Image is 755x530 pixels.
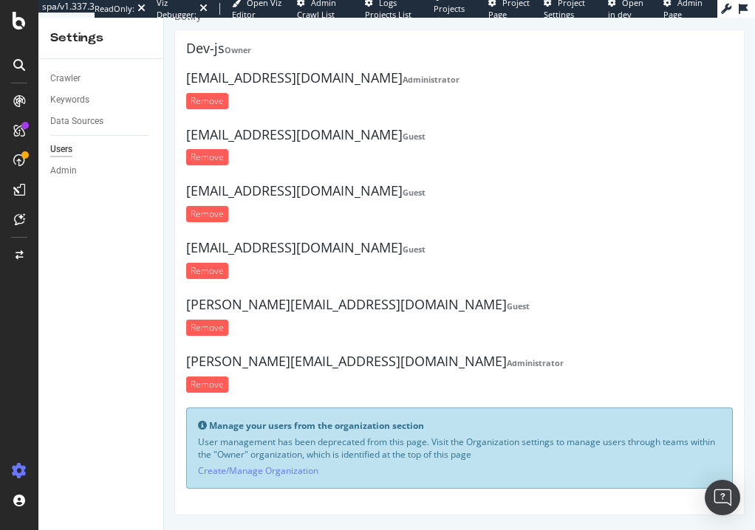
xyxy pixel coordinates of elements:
div: Data Sources [50,114,103,129]
a: Create/Manage Organization [34,447,154,459]
strong: Guest [239,226,262,237]
a: Crawler [50,71,153,86]
p: User management has been deprecated from this page. Visit the Organization settings to manage use... [34,418,557,443]
strong: Guest [343,283,366,294]
input: Remove [22,302,64,318]
b: Manage your users from the organization section [45,402,260,414]
h4: [EMAIL_ADDRESS][DOMAIN_NAME] [22,223,569,238]
h4: [EMAIL_ADDRESS][DOMAIN_NAME] [22,53,569,68]
strong: Administrator [343,340,400,351]
strong: Owner [61,27,87,38]
a: Data Sources [50,114,153,129]
strong: Administrator [239,56,295,67]
h4: [EMAIL_ADDRESS][DOMAIN_NAME] [22,166,569,181]
div: Open Intercom Messenger [705,480,740,515]
div: Crawler [50,71,81,86]
h4: [EMAIL_ADDRESS][DOMAIN_NAME] [22,110,569,125]
input: Remove [22,188,64,204]
div: Admin [50,163,77,179]
input: Remove [22,359,64,375]
a: Users [50,142,153,157]
a: Keywords [50,92,153,108]
a: Admin [50,163,153,179]
h4: Dev-js [22,24,569,38]
strong: Guest [239,113,262,124]
input: Remove [22,245,64,261]
strong: Guest [239,169,262,180]
span: Projects List [434,3,465,26]
input: Remove [22,131,64,148]
div: Settings [50,30,151,47]
h4: [PERSON_NAME][EMAIL_ADDRESS][DOMAIN_NAME] [22,280,569,295]
div: Keywords [50,92,89,108]
div: ReadOnly: [95,3,134,15]
input: Remove [22,75,64,92]
h4: [PERSON_NAME][EMAIL_ADDRESS][DOMAIN_NAME] [22,337,569,351]
div: Users [50,142,72,157]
